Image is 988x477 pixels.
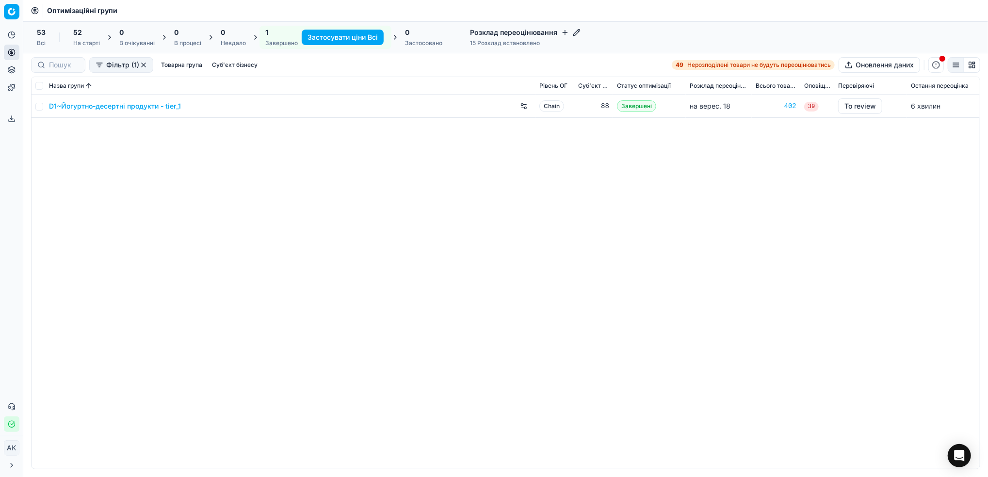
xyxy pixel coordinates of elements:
[676,61,683,69] strong: 49
[617,100,656,112] span: Завершені
[405,39,442,47] div: Застосовано
[539,82,567,90] span: Рівень OГ
[47,6,117,16] nav: breadcrumb
[73,39,100,47] div: На старті
[49,60,79,70] input: Пошук
[221,39,246,47] div: Невдало
[49,82,84,90] span: Назва групи
[470,39,581,47] div: 15 Розклад встановлено
[4,440,19,456] button: AK
[839,57,920,73] button: Оновлення даних
[265,39,298,47] div: Завершено
[539,100,564,112] span: Chain
[578,82,609,90] span: Суб'єкт бізнесу
[838,82,874,90] span: Перевіряючі
[687,61,831,69] span: Нерозподілені товари не будуть переоцінюватись
[73,28,82,37] span: 52
[617,82,671,90] span: Статус оптимізації
[84,81,94,91] button: Sorted by Назва групи ascending
[911,82,969,90] span: Остання переоцінка
[49,101,181,111] a: D1~Йогуртно-десертні продукти - tier_1
[838,98,882,114] button: To review
[911,102,940,110] span: 6 хвилин
[37,28,46,37] span: 53
[804,102,819,111] span: 39
[804,82,830,90] span: Оповіщення
[208,59,261,71] button: Суб'єкт бізнесу
[302,30,384,45] button: Застосувати ціни Всі
[174,28,178,37] span: 0
[89,57,153,73] button: Фільтр (1)
[405,28,409,37] span: 0
[756,101,796,111] a: 402
[119,28,124,37] span: 0
[265,28,268,37] span: 1
[119,39,155,47] div: В очікуванні
[948,444,971,467] div: Open Intercom Messenger
[578,101,609,111] div: 88
[174,39,201,47] div: В процесі
[221,28,225,37] span: 0
[47,6,117,16] span: Оптимізаційні групи
[756,82,796,90] span: Всього товарів
[690,82,748,90] span: Розклад переоцінювання
[470,28,581,37] h4: Розклад переоцінювання
[672,60,835,70] a: 49Нерозподілені товари не будуть переоцінюватись
[690,102,730,110] span: на верес. 18
[157,59,206,71] button: Товарна група
[37,39,46,47] div: Всі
